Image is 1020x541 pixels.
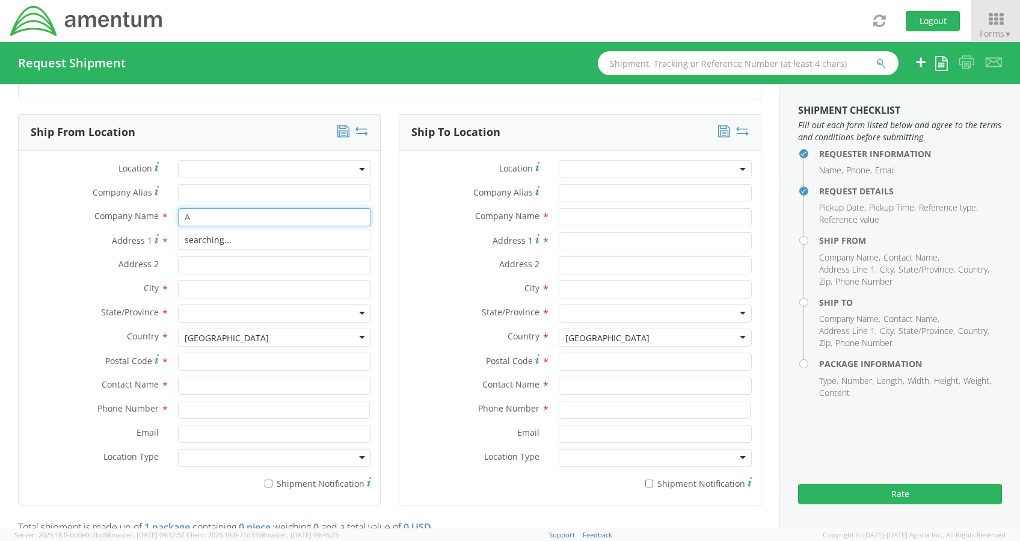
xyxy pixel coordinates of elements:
[819,149,1002,158] h4: Requester Information
[499,258,539,270] span: Address 2
[411,126,500,138] h3: Ship To Location
[9,4,164,38] img: dyn-intl-logo-049831509241104b2a82.png
[508,330,539,342] span: Country
[880,325,896,337] li: City
[18,57,126,70] h4: Request Shipment
[645,480,653,487] input: Shipment Notification
[883,252,939,264] li: Contact Name
[819,313,880,325] li: Company Name
[102,379,159,390] span: Contact Name
[919,202,978,214] li: Reference type
[819,325,877,337] li: Address Line 1
[819,214,879,226] li: Reference value
[517,427,539,438] span: Email
[473,187,533,198] span: Company Alias
[798,119,1002,143] span: Fill out each form listed below and agree to the terms and conditions before submitting
[906,11,960,31] button: Logout
[186,530,339,539] span: Client: 2025.18.0-71d3358
[111,530,185,539] span: master, [DATE] 09:52:52
[97,403,159,414] span: Phone Number
[493,235,533,246] span: Address 1
[980,28,1012,39] span: Forms
[475,210,539,221] span: Company Name
[144,521,190,534] span: 1 package
[819,337,832,349] li: Zip
[14,530,185,539] span: Server: 2025.18.0-bb0e0c2bd68
[819,252,880,264] li: Company Name
[819,298,1002,307] h4: Ship To
[404,521,431,534] span: 0 USD
[869,202,916,214] li: Pickup Time
[883,313,939,325] li: Contact Name
[144,282,159,294] span: City
[185,332,269,344] div: [GEOGRAPHIC_DATA]
[484,451,539,462] span: Location Type
[565,332,650,344] div: [GEOGRAPHIC_DATA]
[835,276,892,288] li: Phone Number
[899,264,955,276] li: State/Province
[908,375,931,387] li: Width
[823,530,1006,540] span: Copyright © [DATE]-[DATE] Agistix Inc., All Rights Reserved
[875,164,895,176] li: Email
[819,359,1002,368] h4: Package Information
[313,521,319,534] span: 0
[118,258,159,270] span: Address 2
[877,375,905,387] li: Length
[934,375,960,387] li: Height
[559,475,752,490] label: Shipment Notification
[103,451,159,462] span: Location Type
[482,379,539,390] span: Contact Name
[101,306,159,318] span: State/Province
[112,235,152,246] span: Address 1
[819,164,843,176] li: Name
[1004,29,1012,39] span: ▼
[963,375,991,387] li: Weight
[105,355,152,366] span: Postal Code
[31,126,135,138] h3: Ship From Location
[478,403,539,414] span: Phone Number
[94,210,159,221] span: Company Name
[835,337,892,349] li: Phone Number
[265,480,272,487] input: Shipment Notification
[178,475,371,490] label: Shipment Notification
[798,105,1002,116] h3: Shipment Checklist
[798,484,1002,504] button: Rate
[819,264,877,276] li: Address Line 1
[846,164,872,176] li: Phone
[18,521,761,540] p: Total shipment is made up of containing weighing and a total value of
[819,387,850,399] li: Content
[819,187,1002,196] h4: Request Details
[127,330,159,342] span: Country
[899,325,955,337] li: State/Province
[958,325,989,337] li: Country
[482,306,539,318] span: State/Province
[819,202,866,214] li: Pickup Date
[598,51,899,75] input: Shipment, Tracking or Reference Number (at least 4 chars)
[239,521,271,534] span: 0 piece
[819,276,832,288] li: Zip
[880,264,896,276] li: City
[583,530,612,539] a: Feedback
[93,187,152,198] span: Company Alias
[179,231,370,249] div: searching...
[819,375,838,387] li: Type
[265,530,339,539] span: master, [DATE] 09:46:25
[841,375,874,387] li: Number
[549,530,575,539] a: Support
[486,355,533,366] span: Postal Code
[524,282,539,294] span: City
[137,427,159,438] span: Email
[958,264,989,276] li: Country
[118,162,152,174] span: Location
[499,162,533,174] span: Location
[819,236,1002,245] h4: Ship From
